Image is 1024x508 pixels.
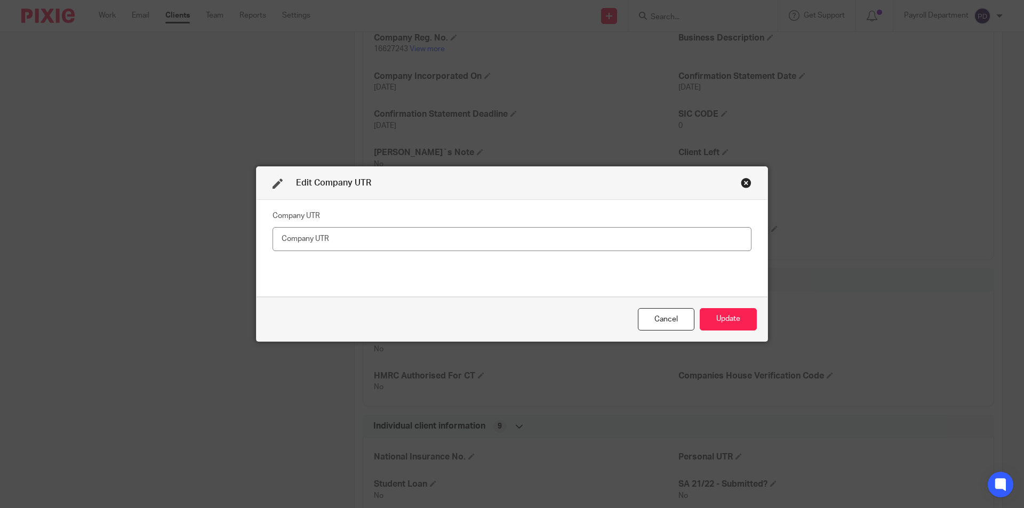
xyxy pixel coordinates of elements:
[273,211,320,221] label: Company UTR
[296,179,371,187] span: Edit Company UTR
[741,178,751,188] div: Close this dialog window
[700,308,757,331] button: Update
[638,308,694,331] div: Close this dialog window
[273,227,751,251] input: Company UTR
